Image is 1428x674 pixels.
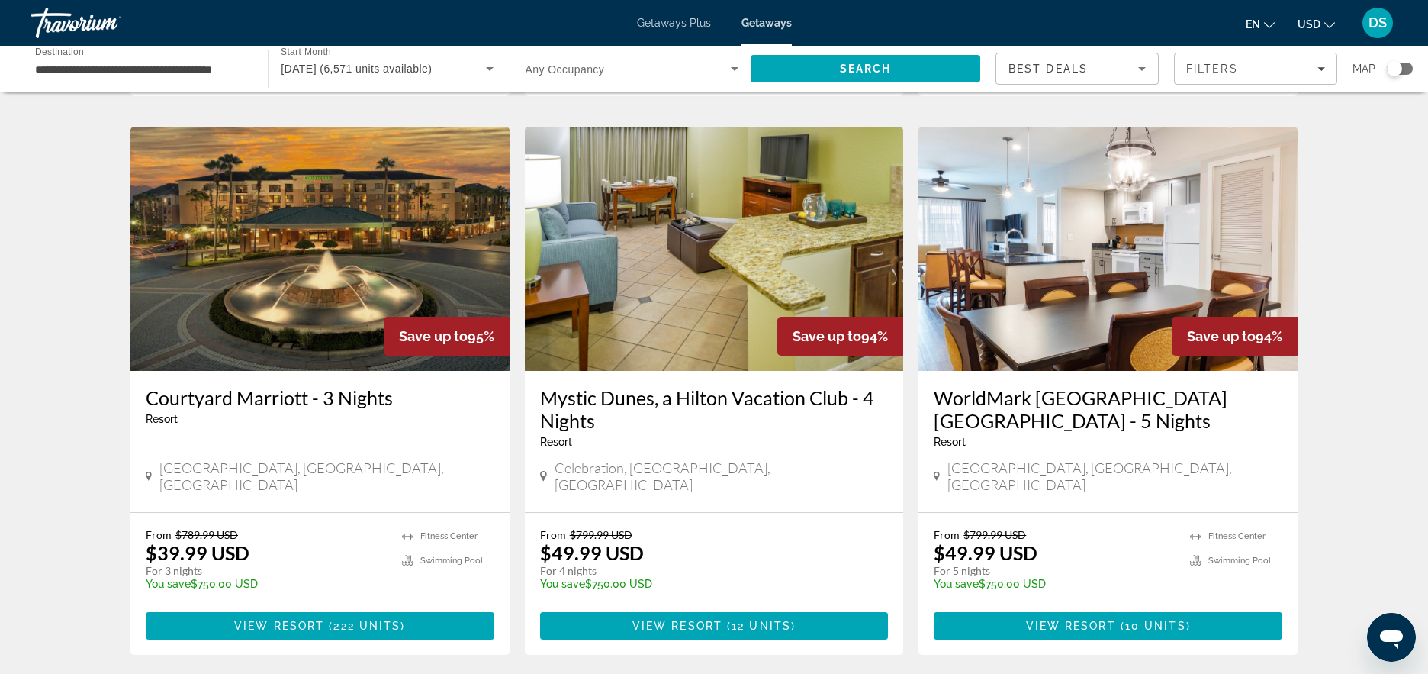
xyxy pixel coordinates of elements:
img: Mystic Dunes, a Hilton Vacation Club - 4 Nights [525,127,904,371]
p: For 4 nights [540,564,873,578]
span: From [934,528,960,541]
span: Search [840,63,892,75]
button: Change currency [1298,13,1335,35]
p: $750.00 USD [934,578,1175,590]
a: Mystic Dunes, a Hilton Vacation Club - 4 Nights [540,386,889,432]
img: WorldMark Orlando Kingstown Reef - 5 Nights [918,127,1298,371]
img: Courtyard Marriott - 3 Nights [130,127,510,371]
span: Start Month [281,47,331,57]
span: en [1246,18,1260,31]
span: 12 units [732,620,791,632]
p: $750.00 USD [540,578,873,590]
span: Resort [934,436,966,448]
span: ( ) [324,620,405,632]
a: Courtyard Marriott - 3 Nights [146,386,494,409]
span: Swimming Pool [1208,556,1271,566]
a: Getaways [741,17,792,29]
a: Getaways Plus [637,17,711,29]
span: $789.99 USD [175,528,238,541]
span: Best Deals [1008,63,1088,75]
span: Resort [540,436,572,448]
span: [GEOGRAPHIC_DATA], [GEOGRAPHIC_DATA], [GEOGRAPHIC_DATA] [159,460,494,493]
span: DS [1368,15,1387,31]
span: Filters [1186,63,1238,75]
span: Swimming Pool [420,556,483,566]
iframe: Button to launch messaging window [1367,613,1416,662]
span: Save up to [793,328,861,344]
span: 222 units [333,620,400,632]
span: [GEOGRAPHIC_DATA], [GEOGRAPHIC_DATA], [GEOGRAPHIC_DATA] [947,460,1282,493]
span: 10 units [1125,620,1186,632]
span: View Resort [234,620,324,632]
span: Fitness Center [1208,531,1266,541]
span: Save up to [1187,328,1256,344]
div: 95% [384,317,510,356]
button: Filters [1174,53,1337,85]
button: View Resort(10 units) [934,612,1282,640]
span: Destination [35,47,84,56]
span: Map [1352,58,1375,79]
div: 94% [777,317,903,356]
span: [DATE] (6,571 units available) [281,63,432,75]
p: $750.00 USD [146,578,387,590]
p: $49.99 USD [934,541,1037,564]
p: For 3 nights [146,564,387,578]
span: ( ) [1116,620,1191,632]
span: Resort [146,413,178,425]
span: USD [1298,18,1320,31]
button: View Resort(12 units) [540,612,889,640]
button: Search [751,55,980,82]
a: WorldMark [GEOGRAPHIC_DATA] [GEOGRAPHIC_DATA] - 5 Nights [934,386,1282,432]
span: $799.99 USD [570,528,632,541]
span: $799.99 USD [963,528,1026,541]
span: View Resort [632,620,722,632]
span: You save [934,578,979,590]
mat-select: Sort by [1008,60,1146,78]
span: View Resort [1026,620,1116,632]
p: For 5 nights [934,564,1175,578]
span: Celebration, [GEOGRAPHIC_DATA], [GEOGRAPHIC_DATA] [555,460,888,493]
button: View Resort(222 units) [146,612,494,640]
span: ( ) [722,620,796,632]
p: $49.99 USD [540,541,644,564]
span: You save [540,578,585,590]
span: You save [146,578,191,590]
p: $39.99 USD [146,541,249,564]
a: Travorium [31,3,183,43]
button: Change language [1246,13,1275,35]
div: 94% [1172,317,1298,356]
span: Fitness Center [420,531,478,541]
input: Select destination [35,60,248,79]
span: From [540,528,566,541]
span: From [146,528,172,541]
button: User Menu [1358,7,1397,39]
span: Save up to [399,328,468,344]
span: Any Occupancy [526,63,605,76]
